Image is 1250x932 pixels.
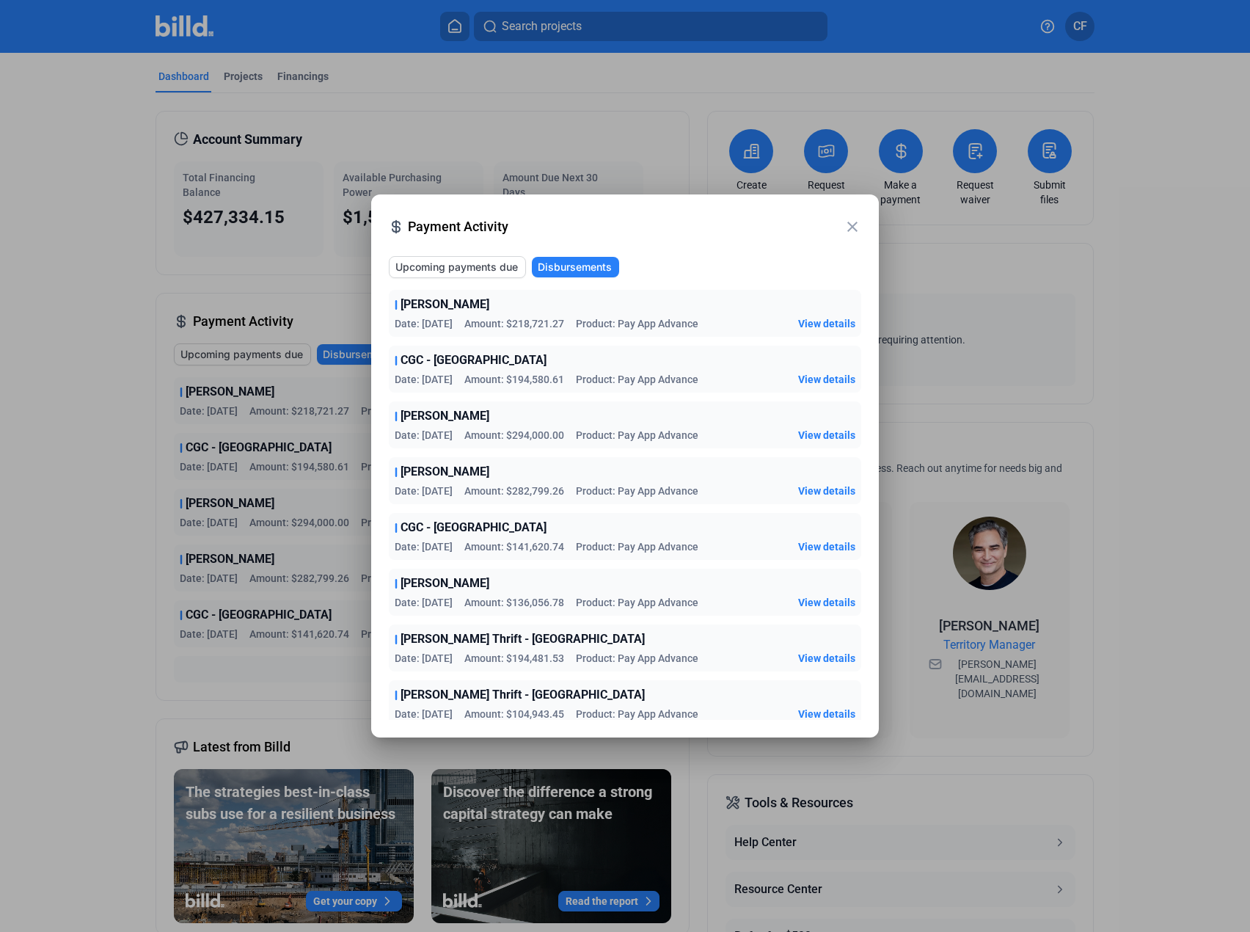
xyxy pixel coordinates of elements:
button: View details [798,316,855,331]
span: Date: [DATE] [395,316,453,331]
span: Product: Pay App Advance [576,707,698,721]
span: Product: Pay App Advance [576,372,698,387]
span: Product: Pay App Advance [576,316,698,331]
span: Date: [DATE] [395,372,453,387]
span: Amount: $294,000.00 [464,428,564,443]
span: [PERSON_NAME] Thrift - [GEOGRAPHIC_DATA] [401,686,645,704]
span: Date: [DATE] [395,651,453,666]
span: Product: Pay App Advance [576,539,698,554]
span: Date: [DATE] [395,428,453,443]
button: Upcoming payments due [389,256,526,278]
span: Product: Pay App Advance [576,651,698,666]
button: Disbursements [532,257,619,277]
button: View details [798,372,855,387]
span: Upcoming payments due [395,260,518,274]
span: CGC - [GEOGRAPHIC_DATA] [401,352,547,369]
button: View details [798,484,855,498]
button: View details [798,707,855,721]
span: Amount: $194,580.61 [464,372,564,387]
span: Amount: $218,721.27 [464,316,564,331]
button: View details [798,595,855,610]
span: Product: Pay App Advance [576,484,698,498]
span: Disbursements [538,260,612,274]
span: Product: Pay App Advance [576,428,698,443]
span: Date: [DATE] [395,595,453,610]
span: Product: Pay App Advance [576,595,698,610]
button: View details [798,651,855,666]
span: Payment Activity [408,216,844,237]
span: Amount: $194,481.53 [464,651,564,666]
span: Date: [DATE] [395,484,453,498]
span: [PERSON_NAME] [401,407,489,425]
span: [PERSON_NAME] Thrift - [GEOGRAPHIC_DATA] [401,630,645,648]
span: [PERSON_NAME] [401,463,489,481]
span: Amount: $136,056.78 [464,595,564,610]
span: CGC - [GEOGRAPHIC_DATA] [401,519,547,536]
span: Date: [DATE] [395,539,453,554]
span: [PERSON_NAME] [401,575,489,592]
mat-icon: close [844,218,861,236]
span: Amount: $141,620.74 [464,539,564,554]
button: View details [798,539,855,554]
span: Amount: $282,799.26 [464,484,564,498]
span: Amount: $104,943.45 [464,707,564,721]
button: View details [798,428,855,443]
span: Date: [DATE] [395,707,453,721]
span: [PERSON_NAME] [401,296,489,313]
